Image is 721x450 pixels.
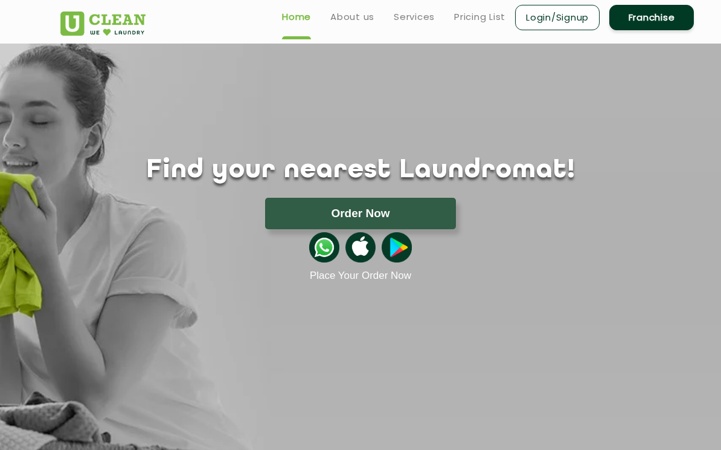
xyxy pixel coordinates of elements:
[282,10,311,24] a: Home
[345,232,376,262] img: apple-icon.png
[609,5,694,30] a: Franchise
[515,5,600,30] a: Login/Signup
[60,11,146,36] img: UClean Laundry and Dry Cleaning
[382,232,412,262] img: playstoreicon.png
[454,10,505,24] a: Pricing List
[330,10,374,24] a: About us
[51,155,670,186] h1: Find your nearest Laundromat!
[394,10,435,24] a: Services
[309,232,339,262] img: whatsappicon.png
[310,270,411,282] a: Place Your Order Now
[265,198,456,229] button: Order Now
